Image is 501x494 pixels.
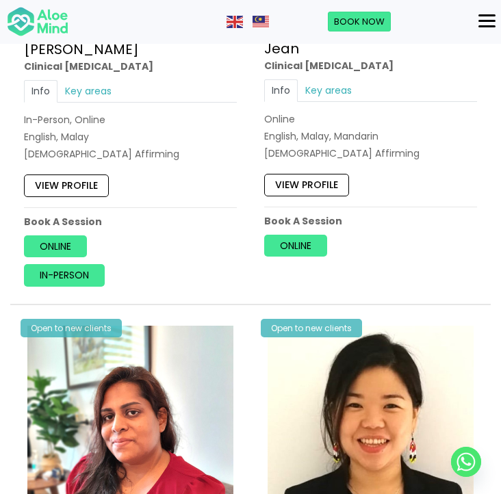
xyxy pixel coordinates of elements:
[24,40,139,59] a: [PERSON_NAME]
[57,81,119,103] a: Key areas
[264,235,327,257] a: Online
[24,130,237,144] p: English, Malay
[227,14,244,28] a: English
[264,214,477,228] p: Book A Session
[227,16,243,28] img: en
[24,175,109,197] a: View profile
[24,113,237,127] div: In-Person, Online
[264,174,349,196] a: View profile
[24,265,105,287] a: In-person
[21,319,122,337] div: Open to new clients
[261,319,362,337] div: Open to new clients
[253,16,269,28] img: ms
[253,14,270,28] a: Malay
[24,215,237,229] p: Book A Session
[264,80,298,102] a: Info
[328,12,391,32] a: Book Now
[24,60,237,73] div: Clinical [MEDICAL_DATA]
[473,10,501,33] button: Menu
[24,81,57,103] a: Info
[264,129,477,143] p: English, Malay, Mandarin
[7,6,68,38] img: Aloe mind Logo
[298,80,359,102] a: Key areas
[334,15,385,28] span: Book Now
[24,148,237,161] div: [DEMOGRAPHIC_DATA] Affirming
[264,112,477,126] div: Online
[451,447,481,477] a: Whatsapp
[24,235,87,257] a: Online
[264,59,477,73] div: Clinical [MEDICAL_DATA]
[264,147,477,161] div: [DEMOGRAPHIC_DATA] Affirming
[264,39,299,58] a: Jean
